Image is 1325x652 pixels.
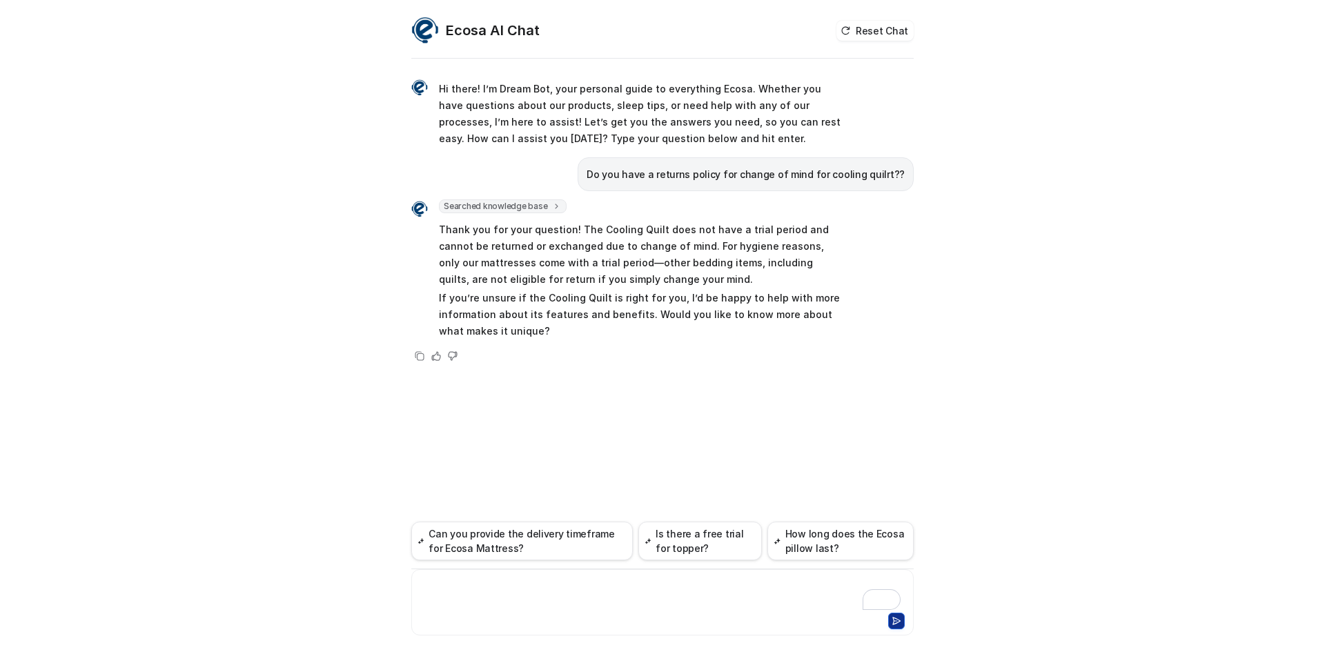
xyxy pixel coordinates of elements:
[411,79,428,96] img: Widget
[439,290,843,339] p: If you’re unsure if the Cooling Quilt is right for you, I’d be happy to help with more informatio...
[638,522,762,560] button: Is there a free trial for topper?
[767,522,914,560] button: How long does the Ecosa pillow last?
[439,199,567,213] span: Searched knowledge base
[446,21,540,40] h2: Ecosa AI Chat
[439,221,843,288] p: Thank you for your question! The Cooling Quilt does not have a trial period and cannot be returne...
[411,201,428,217] img: Widget
[587,166,905,183] p: Do you have a returns policy for change of mind for cooling quilrt??
[836,21,914,41] button: Reset Chat
[415,578,910,610] div: To enrich screen reader interactions, please activate Accessibility in Grammarly extension settings
[439,81,843,147] p: Hi there! I’m Dream Bot, your personal guide to everything Ecosa. Whether you have questions abou...
[411,522,633,560] button: Can you provide the delivery timeframe for Ecosa Mattress?
[411,17,439,44] img: Widget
